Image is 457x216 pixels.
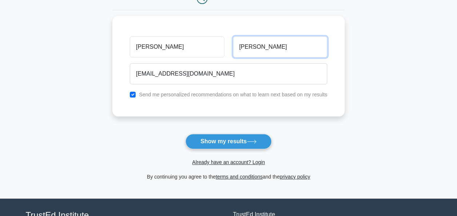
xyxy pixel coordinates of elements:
[216,174,262,180] a: terms and conditions
[130,63,327,84] input: Email
[280,174,310,180] a: privacy policy
[233,36,327,57] input: Last name
[130,36,224,57] input: First name
[185,134,271,149] button: Show my results
[108,172,349,181] div: By continuing you agree to the and the
[139,92,327,97] label: Send me personalized recommendations on what to learn next based on my results
[192,159,265,165] a: Already have an account? Login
